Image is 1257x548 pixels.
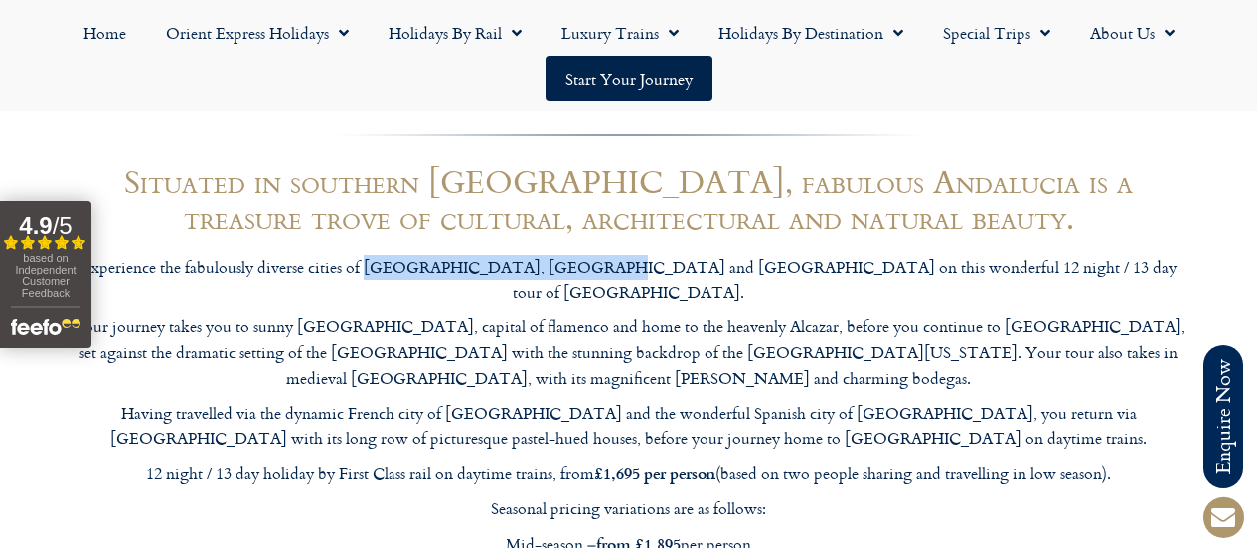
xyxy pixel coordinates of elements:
[73,401,1185,452] p: Having travelled via the dynamic French city of [GEOGRAPHIC_DATA] and the wonderful Spanish city ...
[1070,10,1194,56] a: About Us
[73,496,1185,522] p: Seasonal pricing variations are as follows:
[73,314,1185,391] p: Your journey takes you to sunny [GEOGRAPHIC_DATA], capital of flamenco and home to the heavenly A...
[699,10,923,56] a: Holidays by Destination
[73,255,1185,305] p: Experience the fabulously diverse cities of [GEOGRAPHIC_DATA], [GEOGRAPHIC_DATA] and [GEOGRAPHIC_...
[369,10,542,56] a: Holidays by Rail
[546,56,712,101] a: Start your Journey
[10,10,1247,101] nav: Menu
[73,460,1185,487] p: 12 night / 13 day holiday by First Class rail on daytime trains, from (based on two people sharin...
[73,163,1185,235] h1: Situated in southern [GEOGRAPHIC_DATA], fabulous Andalucia is a treasure trove of cultural, archi...
[923,10,1070,56] a: Special Trips
[542,10,699,56] a: Luxury Trains
[64,10,146,56] a: Home
[146,10,369,56] a: Orient Express Holidays
[594,461,715,484] strong: £1,695 per person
